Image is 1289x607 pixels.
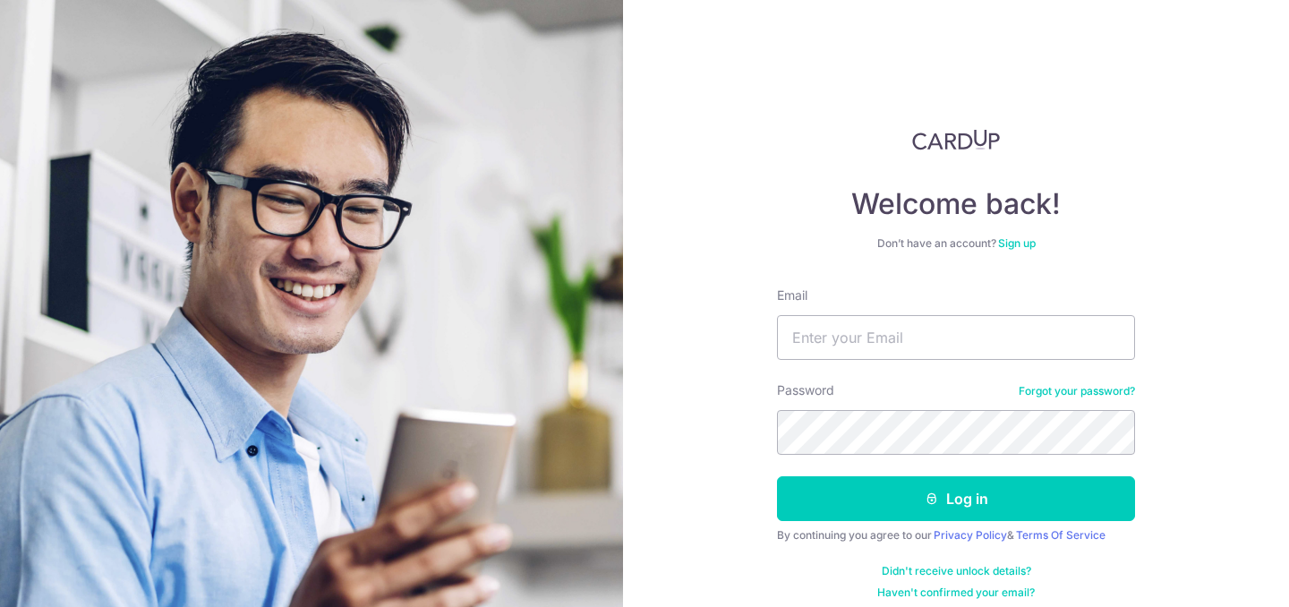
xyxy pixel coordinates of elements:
div: By continuing you agree to our & [777,528,1135,543]
div: Don’t have an account? [777,236,1135,251]
a: Privacy Policy [934,528,1007,542]
a: Forgot your password? [1019,384,1135,398]
img: CardUp Logo [912,129,1000,150]
h4: Welcome back! [777,186,1135,222]
a: Didn't receive unlock details? [882,564,1031,578]
label: Email [777,286,807,304]
a: Sign up [998,236,1036,250]
button: Log in [777,476,1135,521]
input: Enter your Email [777,315,1135,360]
a: Terms Of Service [1016,528,1105,542]
a: Haven't confirmed your email? [877,586,1035,600]
label: Password [777,381,834,399]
